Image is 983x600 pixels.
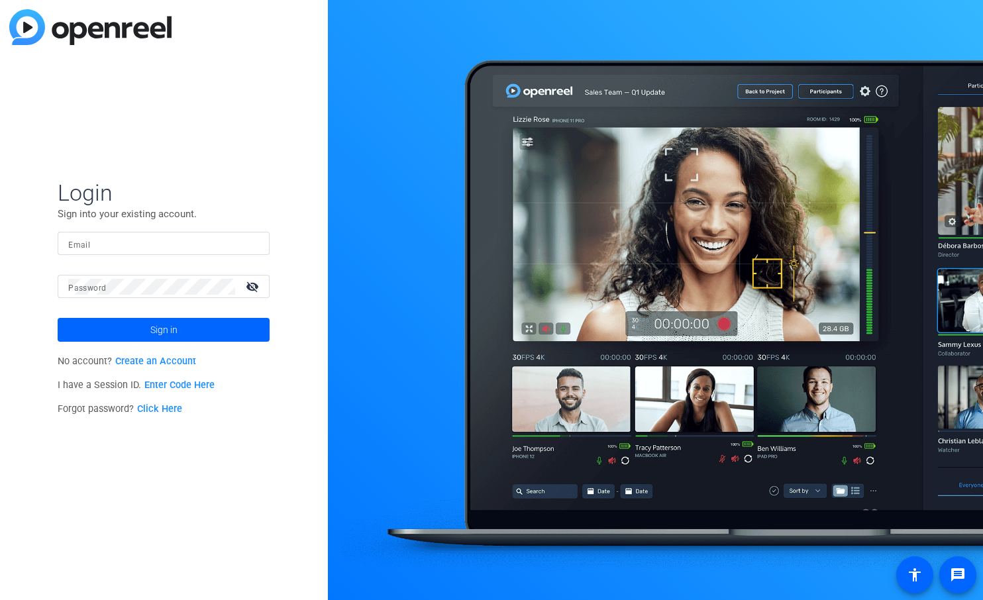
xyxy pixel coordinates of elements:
[68,236,259,252] input: Enter Email Address
[115,356,196,367] a: Create an Account
[68,240,90,250] mat-label: Email
[907,567,923,583] mat-icon: accessibility
[238,277,270,296] mat-icon: visibility_off
[68,283,106,293] mat-label: Password
[58,403,182,415] span: Forgot password?
[144,379,215,391] a: Enter Code Here
[58,179,270,207] span: Login
[58,207,270,221] p: Sign into your existing account.
[150,313,178,346] span: Sign in
[9,9,172,45] img: blue-gradient.svg
[58,318,270,342] button: Sign in
[137,403,182,415] a: Click Here
[58,356,196,367] span: No account?
[950,567,966,583] mat-icon: message
[58,379,215,391] span: I have a Session ID.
